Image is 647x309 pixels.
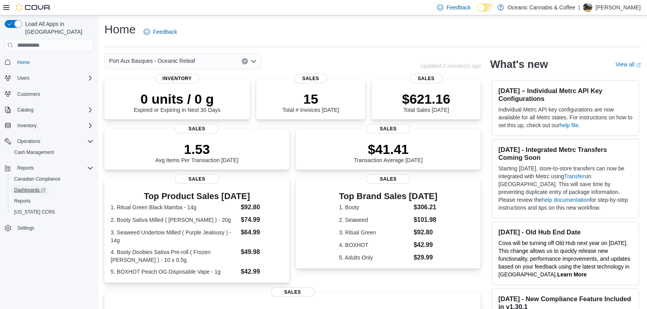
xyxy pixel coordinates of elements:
span: Cash Management [14,149,54,155]
div: Transaction Average [DATE] [354,141,423,163]
div: Total # Invoices [DATE] [282,91,339,113]
span: Reports [14,198,31,204]
a: help documentation [542,197,590,203]
span: Cova will be turning off Old Hub next year on [DATE]. This change allows us to quickly release ne... [498,240,630,278]
span: Reports [17,165,34,171]
a: Settings [14,223,37,233]
dt: 3. Ritual Green [339,229,410,236]
div: Avg Items Per Transaction [DATE] [155,141,239,163]
button: Inventory [2,120,97,131]
span: Settings [14,223,93,233]
a: Learn More [557,271,587,278]
p: $41.41 [354,141,423,157]
dt: 2. Seaweed [339,216,410,224]
a: View allExternal link [616,61,641,68]
span: Dashboards [14,187,46,193]
a: [US_STATE] CCRS [11,207,58,217]
nav: Complex example [5,53,93,254]
span: Inventory [155,74,199,83]
dt: 1. Ritual Green Black Mamba - 14g [111,203,238,211]
svg: External link [636,63,641,68]
h3: Top Brand Sales [DATE] [339,192,437,201]
button: Reports [8,196,97,207]
button: Customers [2,88,97,100]
span: Customers [14,89,93,99]
span: Inventory [14,121,93,130]
dd: $92.80 [414,228,437,237]
button: Canadian Compliance [8,174,97,185]
span: Sales [175,174,219,184]
button: Operations [2,136,97,147]
span: Washington CCRS [11,207,93,217]
p: Starting [DATE], store-to-store transfers can now be integrated with Metrc using in [GEOGRAPHIC_D... [498,165,632,212]
dt: 5. BOXHOT Peach OG Disposable Vape - 1g [111,268,238,276]
span: Catalog [14,105,93,115]
dt: 2. Booty Sativa Milled ( [PERSON_NAME] ) - 20g [111,216,238,224]
button: Open list of options [250,58,257,64]
span: Reports [11,196,93,206]
dd: $92.80 [241,203,283,212]
dt: 5. Adults Only [339,254,410,261]
button: Operations [14,137,44,146]
p: 0 units / 0 g [134,91,221,107]
input: Dark Mode [477,4,494,12]
dt: 1. Booty [339,203,410,211]
button: Reports [14,163,37,173]
h3: [DATE] - Integrated Metrc Transfers Coming Soon [498,146,632,161]
dd: $49.98 [241,247,283,257]
dd: $29.99 [414,253,437,262]
p: | [578,3,580,12]
button: Clear input [242,58,248,64]
dt: 3. Seaweed Undertow Milled ( Purple Jealousy ) - 14g [111,229,238,244]
span: Canadian Compliance [11,174,93,184]
dd: $74.99 [241,215,283,225]
span: Reports [14,163,93,173]
dd: $42.99 [241,267,283,276]
a: Customers [14,90,43,99]
div: Total Sales [DATE] [402,91,450,113]
span: Sales [175,124,219,133]
dd: $64.99 [241,228,283,237]
a: help file [560,122,578,128]
span: Inventory [17,123,36,129]
h2: What's new [490,58,548,71]
span: Users [17,75,29,81]
button: Users [2,73,97,84]
span: Sales [294,74,327,83]
p: Individual Metrc API key configurations are now available for all Metrc states. For instructions ... [498,106,632,129]
span: Feedback [153,28,177,36]
a: Canadian Compliance [11,174,64,184]
button: Users [14,73,33,83]
h3: [DATE] – Individual Metrc API Key Configurations [498,87,632,102]
button: Inventory [14,121,40,130]
h3: [DATE] - Old Hub End Date [498,228,632,236]
span: Dashboards [11,185,93,195]
span: Cash Management [11,148,93,157]
h3: Top Product Sales [DATE] [111,192,283,201]
span: Canadian Compliance [14,176,60,182]
span: Catalog [17,107,33,113]
a: Dashboards [11,185,49,195]
button: Catalog [14,105,36,115]
span: Sales [271,287,315,297]
button: Home [2,56,97,68]
a: Home [14,58,33,67]
a: Dashboards [8,185,97,196]
span: Operations [17,138,40,144]
button: Cash Management [8,147,97,158]
span: Customers [17,91,40,97]
a: Feedback [140,24,180,40]
dd: $101.98 [414,215,437,225]
span: [US_STATE] CCRS [14,209,55,215]
span: Load All Apps in [GEOGRAPHIC_DATA] [22,20,93,36]
div: Franki Webb [583,3,592,12]
span: Operations [14,137,93,146]
span: Home [14,57,93,67]
span: Users [14,73,93,83]
span: Sales [410,74,442,83]
p: $621.16 [402,91,450,107]
a: Cash Management [11,148,57,157]
a: Transfers [564,173,587,179]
